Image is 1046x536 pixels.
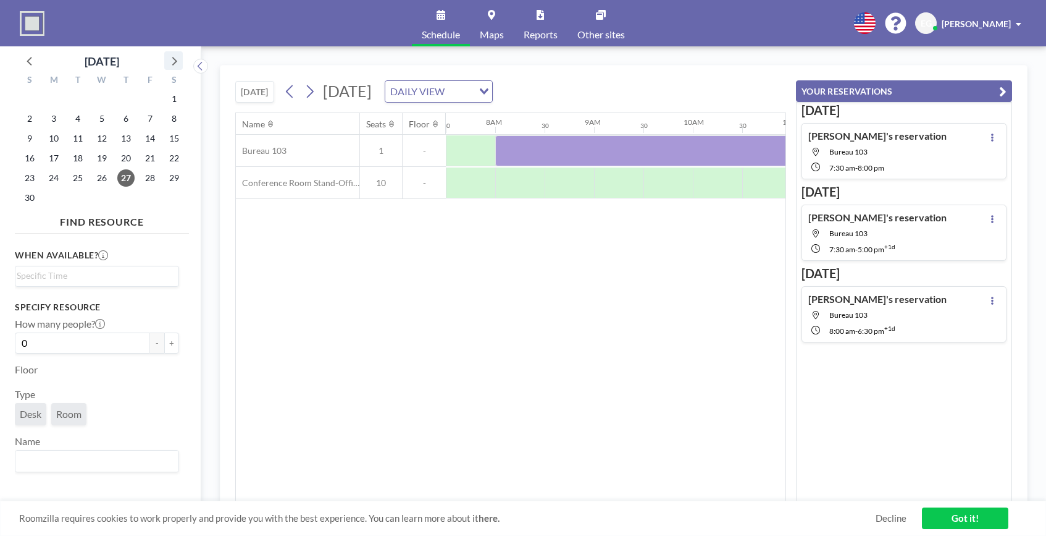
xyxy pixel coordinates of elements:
span: Sunday, November 23, 2025 [21,169,38,187]
span: Sunday, November 9, 2025 [21,130,38,147]
span: Wednesday, November 19, 2025 [93,150,111,167]
span: 8:00 PM [858,163,884,172]
span: - [855,326,858,336]
span: 7:30 AM [829,245,855,254]
div: Floor [409,119,430,130]
span: Thursday, November 6, 2025 [117,110,135,127]
span: Saturday, November 1, 2025 [165,90,183,108]
span: Room [56,408,82,420]
label: Name [15,435,40,448]
span: - [403,145,446,156]
div: Search for option [385,81,492,102]
label: How many people? [15,318,105,330]
span: Bureau 103 [829,229,868,238]
span: - [855,245,858,254]
span: 6:30 PM [858,326,884,336]
span: Wednesday, November 26, 2025 [93,169,111,187]
label: Floor [15,364,38,376]
span: Sunday, November 30, 2025 [21,189,38,206]
span: Bureau 103 [236,145,287,156]
h3: [DATE] [801,184,1006,200]
span: EG [921,18,932,29]
input: Search for option [17,453,172,469]
span: Monday, November 10, 2025 [45,130,62,147]
span: Thursday, November 13, 2025 [117,130,135,147]
span: [DATE] [323,82,372,100]
span: Monday, November 24, 2025 [45,169,62,187]
span: Saturday, November 15, 2025 [165,130,183,147]
div: [DATE] [85,53,119,70]
span: 5:00 PM [858,245,884,254]
input: Search for option [17,269,172,283]
div: 30 [739,122,747,130]
div: 11AM [782,117,803,127]
div: F [138,73,162,89]
div: 30 [443,122,450,130]
span: - [403,177,446,189]
span: Schedule [422,30,460,40]
span: Bureau 103 [829,147,868,156]
span: Bureau 103 [829,310,868,320]
div: 10AM [684,117,704,127]
div: Search for option [15,266,178,285]
div: S [18,73,42,89]
button: - [149,333,164,354]
span: Tuesday, November 25, 2025 [69,169,86,187]
span: Friday, November 28, 2025 [141,169,159,187]
span: Tuesday, November 18, 2025 [69,150,86,167]
span: [PERSON_NAME] [942,19,1011,29]
span: Wednesday, November 12, 2025 [93,130,111,147]
div: S [162,73,186,89]
a: here. [479,513,500,524]
span: Monday, November 17, 2025 [45,150,62,167]
sup: +1d [884,325,895,332]
span: Friday, November 7, 2025 [141,110,159,127]
span: Friday, November 14, 2025 [141,130,159,147]
div: 30 [640,122,648,130]
span: Saturday, November 8, 2025 [165,110,183,127]
span: - [855,163,858,172]
div: M [42,73,66,89]
span: Other sites [577,30,625,40]
button: [DATE] [235,81,274,103]
span: Reports [524,30,558,40]
h4: FIND RESOURCE [15,211,189,228]
h3: [DATE] [801,266,1006,281]
span: 1 [360,145,402,156]
sup: +1d [884,243,895,250]
div: 30 [542,122,549,130]
span: DAILY VIEW [388,83,447,100]
img: organization-logo [20,11,44,36]
span: Tuesday, November 11, 2025 [69,130,86,147]
span: Thursday, November 20, 2025 [117,150,135,167]
span: Sunday, November 16, 2025 [21,150,38,167]
span: Desk [20,408,41,420]
span: 10 [360,177,402,189]
div: 9AM [585,117,601,127]
span: Conference Room Stand-Offices [236,177,359,189]
div: Seats [366,119,386,130]
input: Search for option [448,83,472,100]
span: Friday, November 21, 2025 [141,150,159,167]
a: Got it! [922,508,1008,529]
span: 7:30 AM [829,163,855,172]
span: Wednesday, November 5, 2025 [93,110,111,127]
span: 8:00 AM [829,326,855,336]
button: YOUR RESERVATIONS [796,80,1012,102]
label: Type [15,388,35,401]
h3: [DATE] [801,103,1006,118]
span: Saturday, November 22, 2025 [165,150,183,167]
span: Tuesday, November 4, 2025 [69,110,86,127]
div: 8AM [486,117,502,127]
div: Search for option [15,451,178,472]
span: Maps [480,30,504,40]
span: Roomzilla requires cookies to work properly and provide you with the best experience. You can lea... [19,513,876,524]
button: + [164,333,179,354]
span: Saturday, November 29, 2025 [165,169,183,187]
h4: [PERSON_NAME]'s reservation [808,130,947,142]
h3: Specify resource [15,302,179,313]
div: T [66,73,90,89]
div: T [114,73,138,89]
div: Name [242,119,265,130]
span: Thursday, November 27, 2025 [117,169,135,187]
